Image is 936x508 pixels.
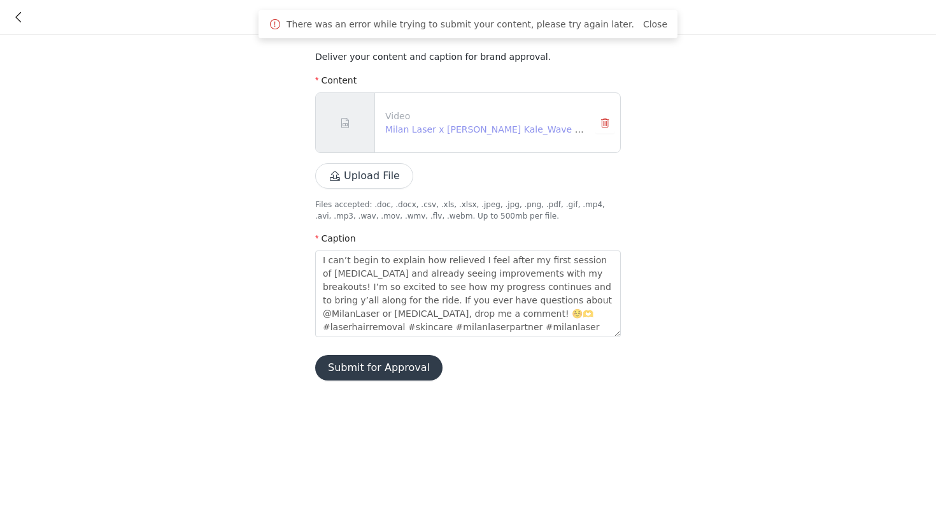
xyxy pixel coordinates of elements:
button: Upload File [315,163,413,189]
span: There was an error while trying to submit your content, please try again later. [287,18,634,31]
a: Close [643,19,667,29]
a: Milan Laser x [PERSON_NAME] Kale_Wave 2.mov [385,124,602,134]
button: Submit for Approval [315,355,443,381]
p: Deliver your content and caption for brand approval. [315,50,621,64]
p: Files accepted: .doc, .docx, .csv, .xls, .xlsx, .jpeg, .jpg, .png, .pdf, .gif, .mp4, .avi, .mp3, ... [315,199,621,222]
label: Caption [315,233,356,243]
label: Content [315,75,357,85]
span: Upload File [315,171,413,182]
p: Video [385,110,585,123]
